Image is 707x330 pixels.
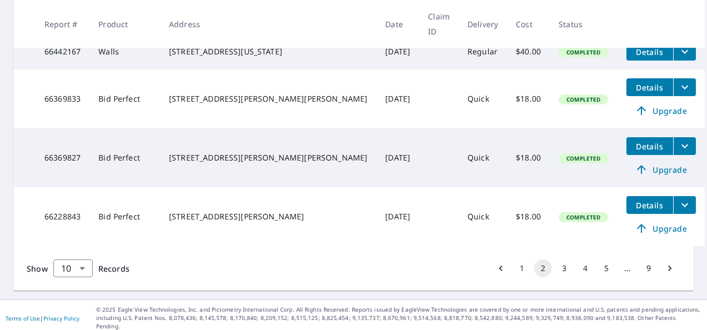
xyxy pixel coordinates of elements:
div: [STREET_ADDRESS][PERSON_NAME] [169,211,367,222]
button: detailsBtn-66369833 [626,78,673,96]
button: Go to previous page [492,259,510,277]
div: … [619,263,636,274]
a: Upgrade [626,219,696,237]
button: filesDropdownBtn-66442167 [673,43,696,61]
td: Quick [459,128,507,187]
td: 66369833 [36,69,89,128]
button: Go to page 9 [640,259,658,277]
td: [DATE] [376,187,419,246]
a: Privacy Policy [43,314,79,322]
td: Regular [459,34,507,69]
p: | [6,315,79,322]
td: Bid Perfect [89,187,160,246]
button: Go to page 4 [576,259,594,277]
span: Completed [560,213,607,221]
a: Upgrade [626,161,696,178]
td: 66442167 [36,34,89,69]
button: Go to page 1 [513,259,531,277]
td: $18.00 [507,69,550,128]
a: Upgrade [626,102,696,119]
div: [STREET_ADDRESS][US_STATE] [169,46,367,57]
span: Records [98,263,130,274]
span: Upgrade [633,104,689,117]
nav: pagination navigation [490,259,680,277]
button: detailsBtn-66228843 [626,196,673,214]
td: $40.00 [507,34,550,69]
span: Completed [560,154,607,162]
div: [STREET_ADDRESS][PERSON_NAME][PERSON_NAME] [169,152,367,163]
button: Go to page 3 [555,259,573,277]
span: Upgrade [633,222,689,235]
button: page 2 [534,259,552,277]
td: Walls [89,34,160,69]
td: [DATE] [376,69,419,128]
span: Upgrade [633,163,689,176]
td: [DATE] [376,34,419,69]
button: detailsBtn-66442167 [626,43,673,61]
td: Quick [459,187,507,246]
span: Completed [560,96,607,103]
button: filesDropdownBtn-66369827 [673,137,696,155]
td: 66369827 [36,128,89,187]
td: 66228843 [36,187,89,246]
span: Show [27,263,48,274]
td: Bid Perfect [89,128,160,187]
div: Show 10 records [53,259,93,277]
td: Bid Perfect [89,69,160,128]
button: filesDropdownBtn-66228843 [673,196,696,214]
button: filesDropdownBtn-66369833 [673,78,696,96]
button: Go to page 5 [598,259,615,277]
span: Details [633,200,666,211]
div: [STREET_ADDRESS][PERSON_NAME][PERSON_NAME] [169,93,367,104]
td: Quick [459,69,507,128]
td: $18.00 [507,128,550,187]
td: $18.00 [507,187,550,246]
div: 10 [53,253,93,284]
span: Details [633,47,666,57]
button: Go to next page [661,259,679,277]
button: detailsBtn-66369827 [626,137,673,155]
span: Details [633,82,666,93]
td: [DATE] [376,128,419,187]
span: Details [633,141,666,152]
span: Completed [560,48,607,56]
a: Terms of Use [6,314,40,322]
